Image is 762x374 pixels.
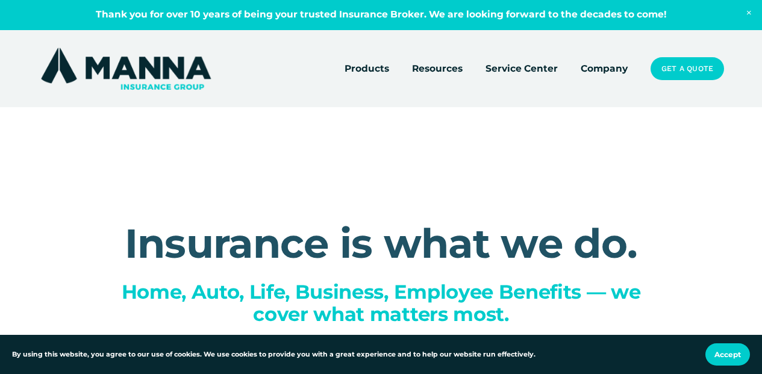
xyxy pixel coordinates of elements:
a: Get a Quote [651,57,724,79]
strong: Insurance is what we do. [125,219,638,268]
span: Accept [714,350,741,359]
img: Manna Insurance Group [38,45,213,92]
span: Products [345,61,389,76]
a: Service Center [486,60,558,77]
a: folder dropdown [345,60,389,77]
span: Home, Auto, Life, Business, Employee Benefits — we cover what matters most. [122,280,646,326]
p: By using this website, you agree to our use of cookies. We use cookies to provide you with a grea... [12,349,536,360]
a: Company [581,60,628,77]
span: Resources [412,61,463,76]
button: Accept [705,343,750,366]
a: folder dropdown [412,60,463,77]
